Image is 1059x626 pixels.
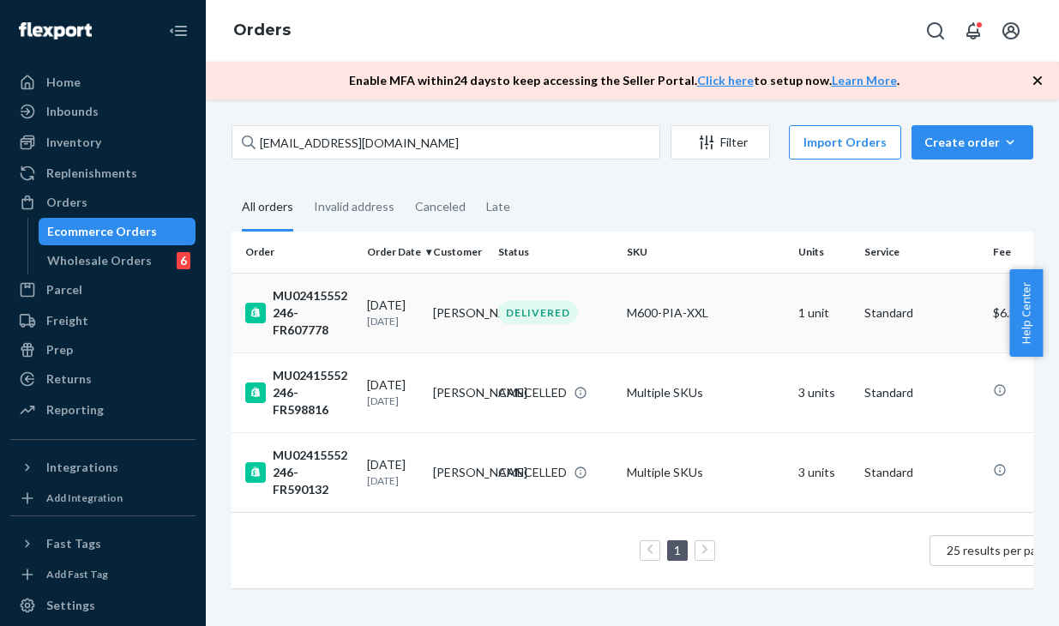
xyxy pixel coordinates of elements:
[46,341,73,358] div: Prep
[314,184,394,229] div: Invalid address
[367,456,419,488] div: [DATE]
[498,384,567,401] div: CANCELLED
[924,134,1020,151] div: Create order
[671,134,769,151] div: Filter
[367,376,419,408] div: [DATE]
[19,22,92,39] img: Flexport logo
[918,14,953,48] button: Open Search Box
[627,304,785,322] div: M600-PIA-XXL
[671,125,770,160] button: Filter
[367,297,419,328] div: [DATE]
[10,365,196,393] a: Returns
[994,14,1028,48] button: Open account menu
[697,73,754,87] a: Click here
[232,232,360,273] th: Order
[10,454,196,481] button: Integrations
[349,72,900,89] p: Enable MFA within 24 days to keep accessing the Seller Portal. to setup now. .
[46,535,101,552] div: Fast Tags
[46,103,99,120] div: Inbounds
[10,564,196,585] a: Add Fast Tag
[46,370,92,388] div: Returns
[491,232,620,273] th: Status
[857,232,986,273] th: Service
[791,273,857,352] td: 1 unit
[367,394,419,408] p: [DATE]
[10,488,196,509] a: Add Integration
[242,184,293,232] div: All orders
[10,530,196,557] button: Fast Tags
[46,597,95,614] div: Settings
[46,74,81,91] div: Home
[367,314,419,328] p: [DATE]
[620,352,791,432] td: Multiple SKUs
[39,218,196,245] a: Ecommerce Orders
[10,129,196,156] a: Inventory
[245,367,353,418] div: MU02415552246-FR598816
[433,244,485,259] div: Customer
[46,281,82,298] div: Parcel
[791,352,857,432] td: 3 units
[426,273,492,352] td: [PERSON_NAME]
[47,252,152,269] div: Wholesale Orders
[10,189,196,216] a: Orders
[10,396,196,424] a: Reporting
[46,165,137,182] div: Replenishments
[912,125,1033,160] button: Create order
[10,160,196,187] a: Replenishments
[864,384,979,401] p: Standard
[46,491,123,505] div: Add Integration
[46,312,88,329] div: Freight
[46,567,108,581] div: Add Fast Tag
[360,232,426,273] th: Order Date
[864,464,979,481] p: Standard
[10,336,196,364] a: Prep
[245,287,353,339] div: MU02415552246-FR607778
[46,401,104,418] div: Reporting
[46,459,118,476] div: Integrations
[10,69,196,96] a: Home
[620,232,791,273] th: SKU
[620,432,791,512] td: Multiple SKUs
[46,194,87,211] div: Orders
[671,543,684,557] a: Page 1 is your current page
[220,6,304,56] ol: breadcrumbs
[10,98,196,125] a: Inbounds
[10,307,196,334] a: Freight
[177,252,190,269] div: 6
[10,592,196,619] a: Settings
[1009,269,1043,357] button: Help Center
[947,543,1050,557] span: 25 results per page
[39,247,196,274] a: Wholesale Orders6
[791,432,857,512] td: 3 units
[367,473,419,488] p: [DATE]
[791,232,857,273] th: Units
[232,125,660,160] input: Search orders
[426,352,492,432] td: [PERSON_NAME]
[498,464,567,481] div: CANCELLED
[10,276,196,304] a: Parcel
[498,301,578,324] div: DELIVERED
[864,304,979,322] p: Standard
[789,125,901,160] button: Import Orders
[956,14,990,48] button: Open notifications
[832,73,897,87] a: Learn More
[426,432,492,512] td: [PERSON_NAME]
[46,134,101,151] div: Inventory
[233,21,291,39] a: Orders
[161,14,196,48] button: Close Navigation
[47,223,157,240] div: Ecommerce Orders
[245,447,353,498] div: MU02415552246-FR590132
[486,184,510,229] div: Late
[415,184,466,229] div: Canceled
